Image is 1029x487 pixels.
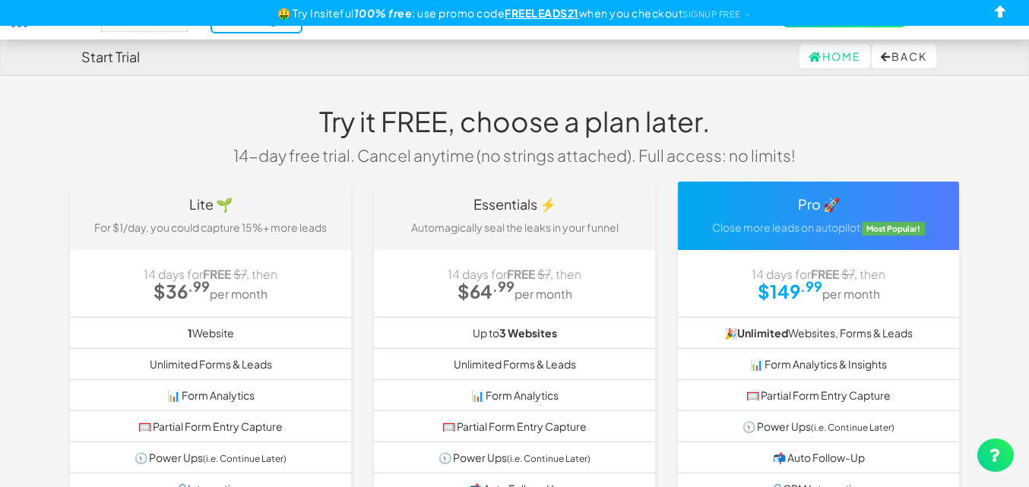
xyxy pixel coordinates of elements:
[154,280,210,302] strong: $36
[682,9,752,19] a: SIGNUP FREE →
[458,280,514,302] strong: $64
[70,379,351,411] li: 📊 Form Analytics
[678,348,959,380] li: 📊 Form Analytics & Insights
[712,220,860,234] span: Close more leads on autopilot
[872,44,936,68] button: Back
[81,197,340,212] h4: Lite 🌱
[81,49,140,65] h4: Start Trial
[678,441,959,473] li: 📬 Auto Follow-Up
[499,326,557,340] b: 3 Websites
[507,453,590,464] small: (i.e. Continue Later)
[752,267,885,281] span: 14 days for , then
[678,379,959,411] li: 🥅 Partial Form Entry Capture
[862,222,926,236] span: Most Popular!
[811,422,894,433] small: (i.e. Continue Later)
[448,267,581,281] span: 14 days for , then
[385,220,644,235] p: Automagically seal the leaks in your funnel
[203,267,231,281] strong: FREE
[210,286,268,301] small: per month
[203,453,287,464] small: (i.e. Continue Later)
[800,277,822,295] sup: .99
[222,144,807,166] p: 14-day free trial. Cancel anytime (no strings attached). Full access: no limits!
[811,267,839,281] strong: FREE
[374,441,655,473] li: 🕥 Power Ups
[374,348,655,380] li: Unlimited Forms & Leads
[492,277,514,295] sup: .99
[737,326,788,340] strong: Unlimited
[70,441,351,473] li: 🕥 Power Ups
[233,267,246,281] strike: $7
[374,379,655,411] li: 📊 Form Analytics
[70,348,351,380] li: Unlimited Forms & Leads
[514,286,572,301] small: per month
[374,317,655,349] li: Up to
[385,197,644,212] h4: Essentials ⚡
[188,326,192,340] b: 1
[188,277,210,295] sup: .99
[374,410,655,442] li: 🥅 Partial Form Entry Capture
[822,286,880,301] small: per month
[144,267,277,281] span: 14 days for , then
[678,410,959,442] li: 🕥 Power Ups
[505,6,579,20] u: FREELEADS21
[70,317,351,349] li: Website
[222,106,807,137] h1: Try it FREE, choose a plan later.
[354,6,413,20] b: 100% free
[799,44,870,68] a: Home
[507,267,535,281] strong: FREE
[689,197,948,212] h4: Pro 🚀
[537,267,550,281] strike: $7
[678,317,959,349] li: 🎉 Websites, Forms & Leads
[758,280,822,302] strong: $149
[81,220,340,235] p: For $1/day, you could capture 15%+ more leads
[841,267,854,281] strike: $7
[70,410,351,442] li: 🥅 Partial Form Entry Capture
